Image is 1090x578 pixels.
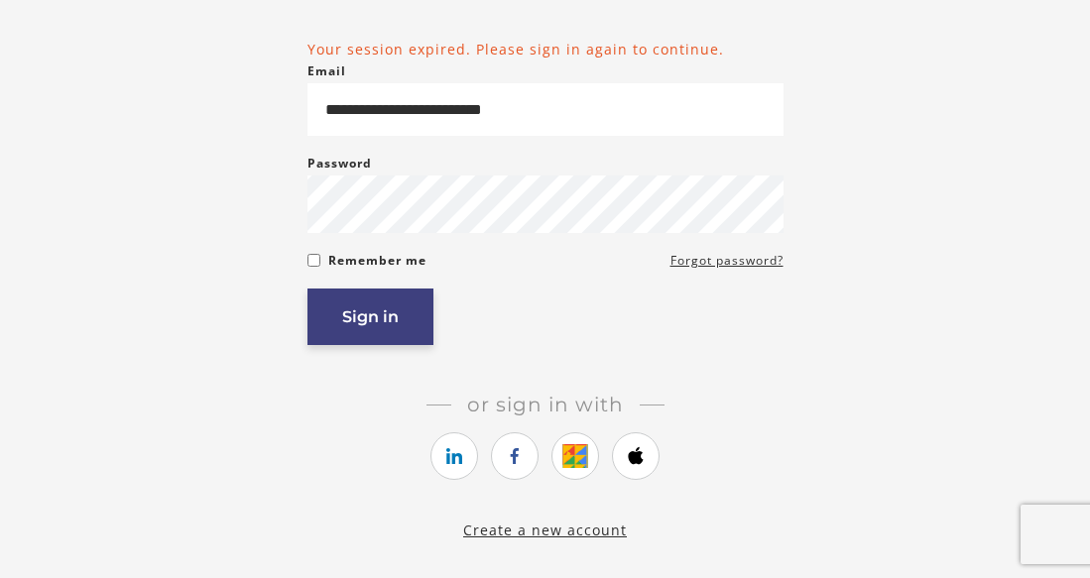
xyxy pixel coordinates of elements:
[307,289,433,345] button: Sign in
[307,59,346,83] label: Email
[612,432,660,480] a: https://courses.thinkific.com/users/auth/apple?ss%5Breferral%5D=&ss%5Buser_return_to%5D=%2Fcourse...
[551,432,599,480] a: https://courses.thinkific.com/users/auth/google?ss%5Breferral%5D=&ss%5Buser_return_to%5D=%2Fcours...
[307,39,784,59] li: Your session expired. Please sign in again to continue.
[328,249,426,273] label: Remember me
[491,432,539,480] a: https://courses.thinkific.com/users/auth/facebook?ss%5Breferral%5D=&ss%5Buser_return_to%5D=%2Fcou...
[463,520,627,539] a: Create a new account
[430,432,478,480] a: https://courses.thinkific.com/users/auth/linkedin?ss%5Breferral%5D=&ss%5Buser_return_to%5D=%2Fcou...
[451,393,640,416] span: Or sign in with
[307,152,372,175] label: Password
[670,249,784,273] a: Forgot password?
